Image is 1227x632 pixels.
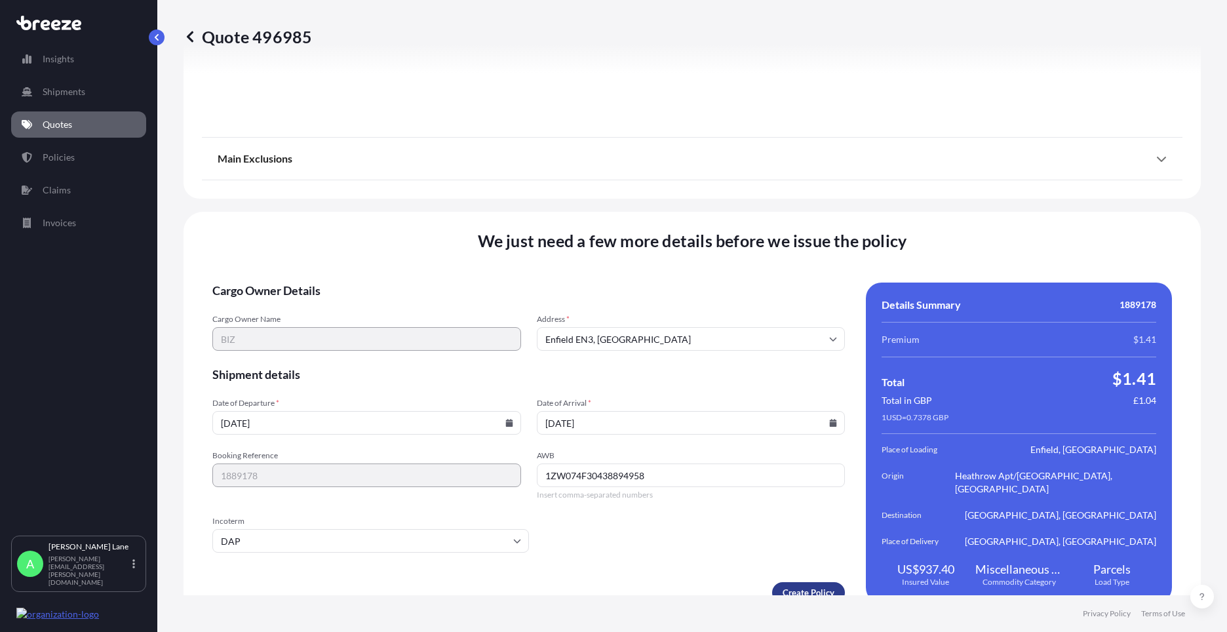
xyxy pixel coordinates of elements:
[1095,577,1129,587] span: Load Type
[212,516,529,526] span: Incoterm
[882,443,955,456] span: Place of Loading
[212,283,845,298] span: Cargo Owner Details
[11,46,146,72] a: Insights
[537,490,846,500] span: Insert comma-separated numbers
[218,143,1167,174] div: Main Exclusions
[212,450,521,461] span: Booking Reference
[184,26,312,47] p: Quote 496985
[965,535,1156,548] span: [GEOGRAPHIC_DATA], [GEOGRAPHIC_DATA]
[1133,333,1156,346] span: $1.41
[772,582,845,603] button: Create Policy
[11,177,146,203] a: Claims
[218,152,292,165] span: Main Exclusions
[537,411,846,435] input: dd/mm/yyyy
[26,557,34,570] span: A
[11,111,146,138] a: Quotes
[212,464,521,487] input: Your internal reference
[43,151,75,164] p: Policies
[955,469,1156,496] span: Heathrow Apt/[GEOGRAPHIC_DATA], [GEOGRAPHIC_DATA]
[882,376,905,389] span: Total
[212,411,521,435] input: dd/mm/yyyy
[537,327,846,351] input: Cargo owner address
[882,394,932,407] span: Total in GBP
[1120,298,1156,311] span: 1889178
[897,561,954,577] span: US$937.40
[16,608,99,621] img: organization-logo
[11,144,146,170] a: Policies
[49,542,130,552] p: [PERSON_NAME] Lane
[1141,608,1185,619] a: Terms of Use
[43,85,85,98] p: Shipments
[1083,608,1131,619] a: Privacy Policy
[11,210,146,236] a: Invoices
[212,529,529,553] input: Select...
[478,230,907,251] span: We just need a few more details before we issue the policy
[1093,561,1131,577] span: Parcels
[212,366,845,382] span: Shipment details
[212,314,521,325] span: Cargo Owner Name
[882,469,955,496] span: Origin
[882,535,955,548] span: Place of Delivery
[49,555,130,586] p: [PERSON_NAME][EMAIL_ADDRESS][PERSON_NAME][DOMAIN_NAME]
[882,509,955,522] span: Destination
[1112,368,1156,389] span: $1.41
[975,561,1063,577] span: Miscellaneous Manufactured Articles
[43,118,72,131] p: Quotes
[537,398,846,408] span: Date of Arrival
[882,298,961,311] span: Details Summary
[43,216,76,229] p: Invoices
[43,184,71,197] p: Claims
[882,333,920,346] span: Premium
[537,314,846,325] span: Address
[902,577,949,587] span: Insured Value
[783,586,834,599] p: Create Policy
[11,79,146,105] a: Shipments
[537,450,846,461] span: AWB
[1133,394,1156,407] span: £1.04
[965,509,1156,522] span: [GEOGRAPHIC_DATA], [GEOGRAPHIC_DATA]
[212,398,521,408] span: Date of Departure
[882,412,948,423] span: 1 USD = 0.7378 GBP
[1030,443,1156,456] span: Enfield, [GEOGRAPHIC_DATA]
[983,577,1056,587] span: Commodity Category
[537,464,846,487] input: Number1, number2,...
[43,52,74,66] p: Insights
